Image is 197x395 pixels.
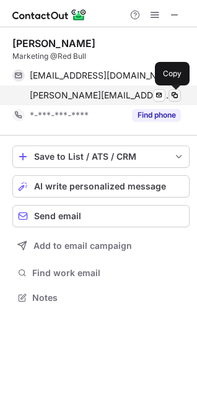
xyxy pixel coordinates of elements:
[30,90,172,101] span: [PERSON_NAME][EMAIL_ADDRESS][DOMAIN_NAME]
[12,235,190,257] button: Add to email campaign
[12,51,190,62] div: Marketing @Red Bull
[12,175,190,197] button: AI write personalized message
[30,70,172,81] span: [EMAIL_ADDRESS][DOMAIN_NAME]
[12,264,190,282] button: Find work email
[132,109,181,121] button: Reveal Button
[32,267,185,279] span: Find work email
[34,152,168,162] div: Save to List / ATS / CRM
[12,205,190,227] button: Send email
[33,241,132,251] span: Add to email campaign
[12,37,95,50] div: [PERSON_NAME]
[12,7,87,22] img: ContactOut v5.3.10
[32,292,185,303] span: Notes
[34,181,166,191] span: AI write personalized message
[12,145,190,168] button: save-profile-one-click
[12,289,190,306] button: Notes
[34,211,81,221] span: Send email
